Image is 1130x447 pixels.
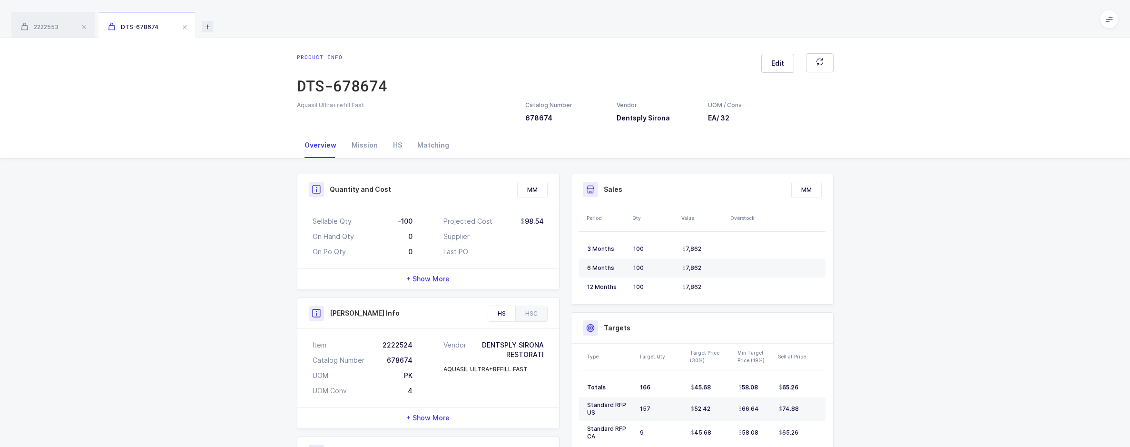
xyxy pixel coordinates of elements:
div: -100 [398,217,413,226]
div: + Show More [297,407,559,428]
div: Qty [632,214,676,222]
span: 58.08 [738,429,758,437]
div: HS [385,132,410,158]
div: Type [587,353,633,360]
div: UOM Conv [313,386,347,396]
div: Overstock [730,214,774,222]
span: Totals [587,384,606,391]
h3: Sales [604,185,622,194]
div: 0 [408,247,413,257]
span: 166 [640,384,650,391]
span: 7,862 [682,283,701,291]
div: Sell at Price [778,353,823,360]
div: UOM [313,371,328,380]
div: + Show More [297,268,559,289]
span: Standard RFP CA [587,425,626,440]
div: Sellable Qty [313,217,352,226]
div: Period [587,214,627,222]
span: 7,862 [682,245,701,253]
span: Edit [771,59,784,68]
div: 6 Months [587,264,626,272]
span: 74.88 [779,405,799,413]
div: Target Price (30%) [690,349,732,364]
span: 58.08 [738,384,758,391]
div: PK [404,371,413,380]
div: 3 Months [587,245,626,253]
div: Overview [297,132,344,158]
div: HSC [515,306,547,321]
div: Value [681,214,725,222]
div: Product info [297,53,387,61]
div: 4 [408,386,413,396]
h3: EA [708,113,742,123]
span: 9 [640,429,644,436]
div: Target Qty [639,353,684,360]
h3: [PERSON_NAME] Info [330,308,400,318]
div: 0 [408,232,413,241]
button: Edit [761,54,794,73]
span: 45.68 [691,384,711,391]
span: 52.42 [691,405,710,413]
div: On Po Qty [313,247,346,257]
div: Last PO [443,247,468,257]
span: Standard RFP US [587,401,626,416]
span: + Show More [406,274,450,284]
div: Mission [344,132,385,158]
div: Aquasil Ultra+refill Fast [297,101,514,109]
div: DENTSPLY SIRONA RESTORATI [470,340,544,359]
div: Matching [410,132,457,158]
div: AQUASIL ULTRA+REFILL FAST [443,365,528,374]
div: MM [792,182,821,198]
span: 66.64 [738,405,759,413]
span: / 32 [717,114,729,122]
span: 2222553 [21,23,59,30]
span: 45.68 [691,429,711,437]
div: Projected Cost [443,217,492,226]
h3: Dentsply Sirona [617,113,697,123]
div: HS [488,306,515,321]
span: 100 [633,245,644,252]
span: 65.26 [779,384,798,391]
div: Min Target Price (19%) [737,349,772,364]
div: MM [518,182,547,198]
h3: Targets [604,323,630,333]
span: 100 [633,283,644,290]
div: On Hand Qty [313,232,354,241]
div: Vendor [617,101,697,109]
span: 157 [640,405,650,412]
span: 65.26 [779,429,798,437]
span: 100 [633,264,644,271]
span: + Show More [406,413,450,423]
div: UOM / Conv [708,101,742,109]
h3: Quantity and Cost [330,185,391,194]
div: Vendor [443,340,470,359]
span: 7,862 [682,264,701,272]
div: 12 Months [587,283,626,291]
div: 98.54 [521,217,544,226]
div: Supplier [443,232,470,241]
span: DTS-678674 [108,23,159,30]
